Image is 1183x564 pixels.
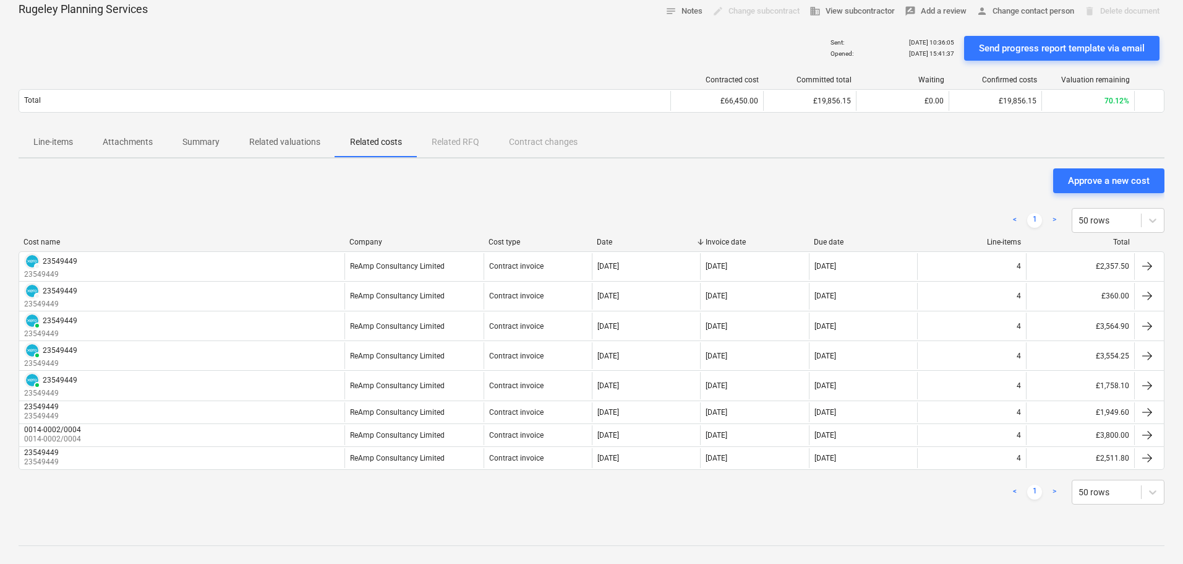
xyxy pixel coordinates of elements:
img: xero.svg [26,315,38,327]
div: Invoice has been synced with Xero and its status is currently PAID [24,342,40,358]
div: £66,450.00 [670,91,763,111]
div: [DATE] [814,408,836,417]
span: £19,856.15 [999,97,1036,105]
a: Page 1 is your current page [1027,485,1042,500]
p: Line-items [33,136,73,149]
span: business [809,6,821,17]
p: Summary [182,136,220,149]
p: Rugeley Planning Services [19,2,148,17]
div: [DATE] [597,431,619,440]
div: Cost type [489,238,587,246]
div: [DATE] [814,454,836,462]
div: £3,564.90 [1026,313,1134,339]
div: [DATE] [706,292,727,300]
p: 23549449 [24,388,77,399]
span: notes [665,6,677,17]
div: Invoice has been synced with Xero and its status is currently PAID [24,313,40,329]
div: Committed total [769,76,852,84]
div: Cost name [23,238,340,246]
p: Related costs [350,136,402,149]
p: 23549449 [24,358,77,369]
div: ReAmp Consultancy Limited [350,381,445,390]
span: person [976,6,988,17]
div: [DATE] [597,454,619,462]
div: 4 [1017,322,1021,331]
p: 0014-0002/0004 [24,434,83,445]
div: 4 [1017,381,1021,390]
button: Approve a new cost [1053,168,1164,193]
p: 23549449 [24,269,77,280]
p: Sent : [831,38,844,46]
img: xero.svg [26,255,38,267]
div: £3,554.25 [1026,342,1134,369]
div: [DATE] [597,322,619,331]
span: Add a review [905,4,967,19]
button: Add a review [900,2,972,21]
div: Valuation remaining [1047,76,1130,84]
div: [DATE] [814,352,836,360]
div: 4 [1017,454,1021,462]
div: [DATE] [814,292,836,300]
div: Invoice date [706,238,805,246]
div: ReAmp Consultancy Limited [350,322,445,331]
div: ReAmp Consultancy Limited [350,262,445,271]
div: [DATE] [597,292,619,300]
div: [DATE] [814,262,836,271]
div: £1,758.10 [1026,372,1134,399]
button: Send progress report template via email [964,36,1160,61]
div: £360.00 [1026,283,1134,310]
div: 23549449 [43,376,77,384]
div: Invoice has been synced with Xero and its status is currently DRAFT [24,253,40,269]
div: Contract invoice [489,352,544,360]
span: 70.12% [1104,97,1129,105]
div: 4 [1017,431,1021,440]
p: 23549449 [24,299,77,310]
p: 23549449 [24,457,61,467]
button: Notes [660,2,707,21]
div: 23549449 [43,287,77,295]
div: ReAmp Consultancy Limited [350,352,445,360]
div: [DATE] [706,408,727,417]
div: Confirmed costs [954,76,1037,84]
p: Attachments [103,136,153,149]
div: [DATE] [706,352,727,360]
div: [DATE] [706,262,727,271]
p: Opened : [831,50,853,58]
div: Total [1031,238,1130,246]
div: 4 [1017,292,1021,300]
div: Due date [814,238,913,246]
div: Chat Widget [1121,505,1183,564]
div: Contract invoice [489,292,544,300]
div: [DATE] [814,381,836,390]
span: Change contact person [976,4,1074,19]
p: [DATE] 15:41:37 [909,50,954,58]
a: Previous page [1007,213,1022,228]
img: xero.svg [26,374,38,386]
div: Send progress report template via email [979,40,1145,56]
div: £3,800.00 [1026,425,1134,445]
span: View subcontractor [809,4,895,19]
div: [DATE] [814,322,836,331]
span: rate_review [905,6,916,17]
div: ReAmp Consultancy Limited [350,292,445,300]
div: [DATE] [597,381,619,390]
button: View subcontractor [805,2,900,21]
div: 0014-0002/0004 [24,425,81,434]
div: 23549449 [43,257,77,266]
div: [DATE] [597,352,619,360]
div: Company [349,238,479,246]
span: £19,856.15 [813,97,851,105]
div: Contract invoice [489,408,544,417]
div: ReAmp Consultancy Limited [350,431,445,440]
div: Contract invoice [489,322,544,331]
a: Page 1 is your current page [1027,213,1042,228]
div: Line-items [923,238,1022,246]
a: Next page [1047,213,1062,228]
p: Total [24,95,41,106]
div: Invoice has been synced with Xero and its status is currently PAID [24,372,40,388]
div: 23549449 [43,346,77,355]
img: xero.svg [26,285,38,297]
div: Contract invoice [489,262,544,271]
div: [DATE] [597,262,619,271]
div: £2,511.80 [1026,448,1134,468]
